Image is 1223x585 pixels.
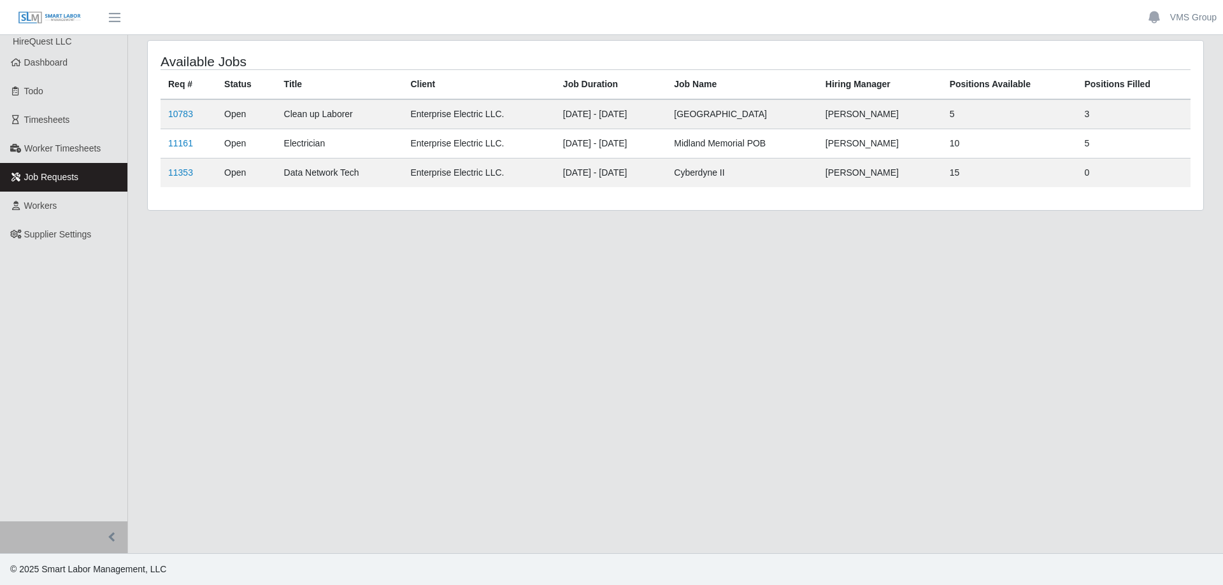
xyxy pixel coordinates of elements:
[666,159,818,188] td: Cyberdyne II
[1076,129,1191,159] td: 5
[818,159,942,188] td: [PERSON_NAME]
[403,129,555,159] td: Enterprise Electric LLC.
[18,11,82,25] img: SLM Logo
[942,129,1077,159] td: 10
[942,99,1077,129] td: 5
[1076,70,1191,100] th: Positions Filled
[555,129,666,159] td: [DATE] - [DATE]
[217,159,276,188] td: Open
[1170,11,1217,24] a: VMS Group
[276,70,403,100] th: Title
[666,70,818,100] th: Job Name
[161,70,217,100] th: Req #
[24,229,92,239] span: Supplier Settings
[276,159,403,188] td: Data Network Tech
[942,159,1077,188] td: 15
[161,53,578,69] h4: Available Jobs
[13,36,72,46] span: HireQuest LLC
[276,129,403,159] td: Electrician
[818,129,942,159] td: [PERSON_NAME]
[217,99,276,129] td: Open
[168,138,193,148] a: 11161
[276,99,403,129] td: Clean up Laborer
[168,167,193,178] a: 11353
[24,57,68,67] span: Dashboard
[217,70,276,100] th: Status
[168,109,193,119] a: 10783
[1076,159,1191,188] td: 0
[403,99,555,129] td: Enterprise Electric LLC.
[666,99,818,129] td: [GEOGRAPHIC_DATA]
[942,70,1077,100] th: Positions Available
[24,201,57,211] span: Workers
[818,99,942,129] td: [PERSON_NAME]
[10,564,166,574] span: © 2025 Smart Labor Management, LLC
[555,99,666,129] td: [DATE] - [DATE]
[24,115,70,125] span: Timesheets
[818,70,942,100] th: Hiring Manager
[1076,99,1191,129] td: 3
[403,159,555,188] td: Enterprise Electric LLC.
[217,129,276,159] td: Open
[24,86,43,96] span: Todo
[666,129,818,159] td: Midland Memorial POB
[555,70,666,100] th: Job Duration
[24,143,101,153] span: Worker Timesheets
[403,70,555,100] th: Client
[555,159,666,188] td: [DATE] - [DATE]
[24,172,79,182] span: Job Requests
